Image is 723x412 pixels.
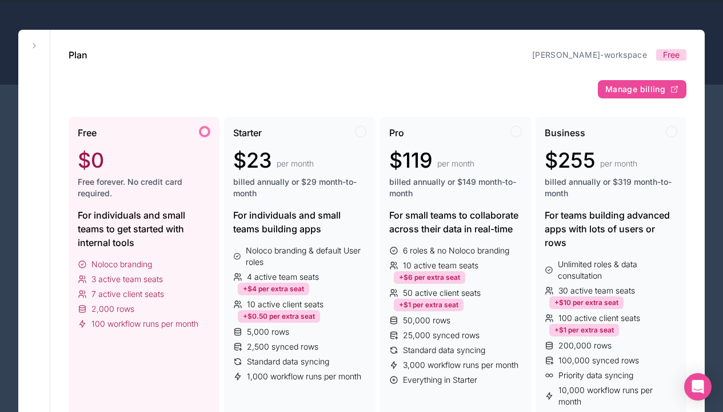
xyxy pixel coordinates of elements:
div: For individuals and small teams building apps [233,208,366,236]
span: per month [600,158,637,169]
div: For individuals and small teams to get started with internal tools [78,208,210,249]
span: per month [437,158,474,169]
div: Open Intercom Messenger [684,373,712,401]
span: Free [78,126,97,140]
span: $255 [545,149,596,172]
div: +$6 per extra seat [394,271,465,284]
span: 2,000 rows [91,303,134,315]
span: 50 active client seats [403,287,481,299]
span: 3,000 workflow runs per month [403,359,518,371]
span: 30 active team seats [558,285,635,296]
div: +$1 per extra seat [394,299,464,311]
span: 50,000 rows [403,315,450,326]
span: Manage billing [605,84,665,94]
div: For teams building advanced apps with lots of users or rows [545,208,677,249]
div: +$0.50 per extra seat [238,310,320,323]
span: 1,000 workflow runs per month [247,371,361,382]
span: Standard data syncing [247,356,329,367]
span: Unlimited roles & data consultation [558,259,677,282]
span: $119 [389,149,433,172]
span: 200,000 rows [558,340,612,351]
span: 10 active client seats [247,299,323,310]
span: Pro [389,126,404,140]
span: 100 active client seats [558,312,640,324]
span: billed annually or $29 month-to-month [233,176,366,199]
span: 6 roles & no Noloco branding [403,245,509,256]
h1: Plan [69,48,87,62]
span: billed annually or $319 month-to-month [545,176,677,199]
span: 4 active team seats [247,271,319,283]
span: Noloco branding [91,259,152,270]
span: 100 workflow runs per month [91,318,198,330]
span: Starter [233,126,262,140]
span: 100,000 synced rows [558,355,639,366]
span: $23 [233,149,272,172]
div: For small teams to collaborate across their data in real-time [389,208,522,236]
button: Manage billing [598,80,686,98]
span: 3 active team seats [91,274,163,285]
span: Standard data syncing [403,344,485,356]
span: Everything in Starter [403,374,477,386]
span: $0 [78,149,104,172]
span: per month [277,158,314,169]
span: Free forever. No credit card required. [78,176,210,199]
span: Noloco branding & default User roles [246,245,366,268]
span: 2,500 synced rows [247,341,318,352]
span: 10 active team seats [403,260,478,271]
span: 10,000 workflow runs per month [558,385,677,407]
div: +$4 per extra seat [238,283,309,295]
span: Priority data syncing [558,370,633,381]
div: +$10 per extra seat [549,296,624,309]
span: Free [663,49,680,61]
a: [PERSON_NAME]-workspace [532,50,647,60]
span: billed annually or $149 month-to-month [389,176,522,199]
span: 25,000 synced rows [403,330,480,341]
span: 5,000 rows [247,326,289,338]
span: Business [545,126,585,140]
span: 7 active client seats [91,288,164,300]
div: +$1 per extra seat [549,324,619,336]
